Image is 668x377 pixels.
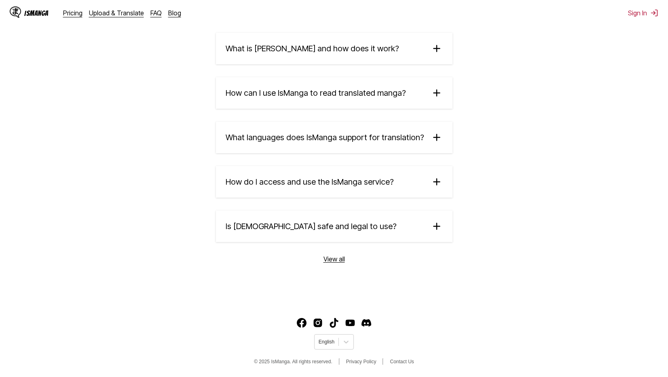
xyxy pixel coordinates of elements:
[313,318,323,328] img: IsManga Instagram
[89,9,144,17] a: Upload & Translate
[10,6,21,18] img: IsManga Logo
[216,33,452,64] summary: What is [PERSON_NAME] and how does it work?
[216,166,452,198] summary: How do I access and use the IsManga service?
[297,318,307,328] a: Facebook
[361,318,371,328] a: Discord
[150,9,162,17] a: FAQ
[216,211,452,242] summary: Is [DEMOGRAPHIC_DATA] safe and legal to use?
[431,131,443,143] img: plus
[226,88,406,98] span: How can I use IsManga to read translated manga?
[345,318,355,328] a: Youtube
[24,9,49,17] div: IsManga
[226,44,399,53] span: What is [PERSON_NAME] and how does it work?
[216,77,452,109] summary: How can I use IsManga to read translated manga?
[329,318,339,328] a: TikTok
[431,42,443,55] img: plus
[431,87,443,99] img: plus
[10,6,63,19] a: IsManga LogoIsManga
[216,122,452,153] summary: What languages does IsManga support for translation?
[226,133,424,142] span: What languages does IsManga support for translation?
[361,318,371,328] img: IsManga Discord
[650,9,658,17] img: Sign out
[431,176,443,188] img: plus
[297,318,307,328] img: IsManga Facebook
[431,220,443,232] img: plus
[329,318,339,328] img: IsManga TikTok
[226,221,397,231] span: Is [DEMOGRAPHIC_DATA] safe and legal to use?
[323,255,345,263] a: View all
[254,359,332,364] span: © 2025 IsManga. All rights reserved.
[319,339,320,345] input: Select language
[168,9,181,17] a: Blog
[345,318,355,328] img: IsManga YouTube
[628,9,658,17] button: Sign In
[346,359,376,364] a: Privacy Policy
[390,359,414,364] a: Contact Us
[63,9,82,17] a: Pricing
[313,318,323,328] a: Instagram
[226,177,394,187] span: How do I access and use the IsManga service?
